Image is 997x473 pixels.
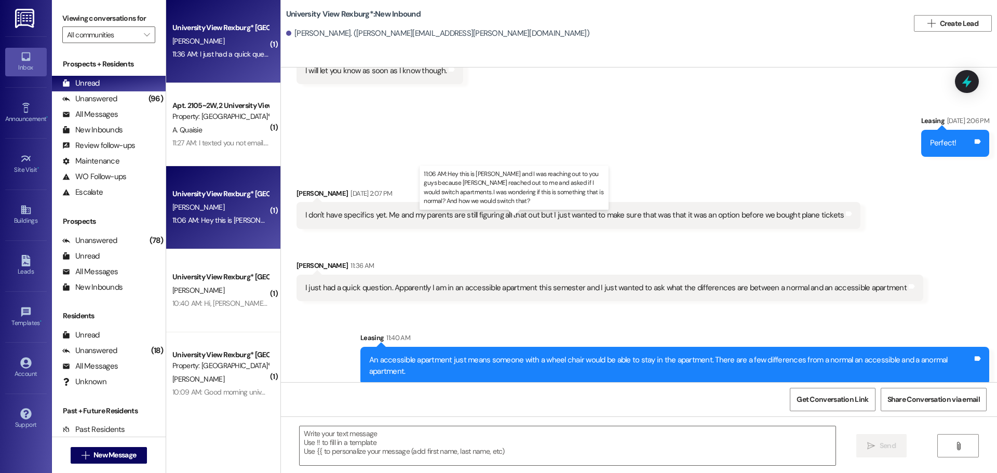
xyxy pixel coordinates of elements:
[62,171,126,182] div: WO Follow-ups
[369,355,973,377] div: An accessible apartment just means someone with a wheel chair would be able to stay in the apartm...
[62,140,135,151] div: Review follow-ups
[62,330,100,341] div: Unread
[940,18,978,29] span: Create Lead
[40,318,42,325] span: •
[62,361,118,372] div: All Messages
[146,91,166,107] div: (96)
[954,442,962,450] i: 
[172,202,224,212] span: [PERSON_NAME]
[305,282,907,293] div: I just had a quick question. Apparently I am in an accessible apartment this semester and I just ...
[887,394,980,405] span: Share Conversation via email
[348,188,392,199] div: [DATE] 2:07 PM
[881,388,987,411] button: Share Conversation via email
[62,187,103,198] div: Escalate
[305,65,447,76] div: I will let you know as soon as I know though.
[172,299,768,308] div: 10:40 AM: Hi, [PERSON_NAME]! This is [PERSON_NAME], unfortunately, I can't provide a BYUI email y...
[914,15,992,32] button: Create Lead
[62,78,100,89] div: Unread
[172,387,413,397] div: 10:09 AM: Good morning university view, I was wondering if I could rent already?
[927,19,935,28] i: 
[172,374,224,384] span: [PERSON_NAME]
[62,251,100,262] div: Unread
[921,115,989,130] div: Leasing
[5,354,47,382] a: Account
[62,266,118,277] div: All Messages
[286,28,589,39] div: [PERSON_NAME]. ([PERSON_NAME][EMAIL_ADDRESS][PERSON_NAME][DOMAIN_NAME])
[147,233,166,249] div: (78)
[71,447,147,464] button: New Message
[172,360,268,371] div: Property: [GEOGRAPHIC_DATA]*
[945,115,989,126] div: [DATE] 2:06 PM
[52,59,166,70] div: Prospects + Residents
[880,440,896,451] span: Send
[867,442,875,450] i: 
[172,36,224,46] span: [PERSON_NAME]
[52,406,166,416] div: Past + Future Residents
[930,138,956,148] div: Perfect!
[172,272,268,282] div: University View Rexburg* [GEOGRAPHIC_DATA]
[297,260,923,275] div: [PERSON_NAME]
[46,114,48,121] span: •
[62,282,123,293] div: New Inbounds
[5,405,47,433] a: Support
[172,125,202,134] span: A. Quaisie
[52,310,166,321] div: Residents
[286,9,421,20] b: University View Rexburg*: New Inbound
[424,170,604,206] p: 11:06 AM: Hey this is [PERSON_NAME] and I was reaching out to you guys because [PERSON_NAME] reac...
[15,9,36,28] img: ResiDesk Logo
[62,109,118,120] div: All Messages
[144,31,150,39] i: 
[5,48,47,76] a: Inbox
[172,111,268,122] div: Property: [GEOGRAPHIC_DATA]*
[62,125,123,136] div: New Inbounds
[82,451,89,460] i: 
[62,376,106,387] div: Unknown
[305,210,844,221] div: I don't have specifics yet. Me and my parents are still figuring all that out but I just wanted t...
[67,26,139,43] input: All communities
[172,188,268,199] div: University View Rexburg* [GEOGRAPHIC_DATA]
[797,394,868,405] span: Get Conversation Link
[5,252,47,280] a: Leads
[360,332,989,347] div: Leasing
[172,100,268,111] div: Apt. 2105~2W, 2 University View Rexburg
[5,303,47,331] a: Templates •
[62,93,117,104] div: Unanswered
[93,450,136,461] span: New Message
[5,150,47,178] a: Site Visit •
[384,332,410,343] div: 11:40 AM
[172,138,424,147] div: 11:27 AM: I texted you not email. I couldn't stay because something came up at home
[62,156,119,167] div: Maintenance
[37,165,39,172] span: •
[62,345,117,356] div: Unanswered
[62,235,117,246] div: Unanswered
[297,188,861,202] div: [PERSON_NAME]
[348,260,374,271] div: 11:36 AM
[172,49,752,59] div: 11:36 AM: I just had a quick question. Apparently I am in an accessible apartment this semester a...
[149,343,166,359] div: (18)
[856,434,907,457] button: Send
[172,286,224,295] span: [PERSON_NAME]
[62,10,155,26] label: Viewing conversations for
[62,424,125,435] div: Past Residents
[52,216,166,227] div: Prospects
[790,388,875,411] button: Get Conversation Link
[5,201,47,229] a: Buildings
[172,349,268,360] div: University View Rexburg* [GEOGRAPHIC_DATA]
[172,215,904,225] div: 11:06 AM: Hey this is [PERSON_NAME] and I was reaching out to you guys because [PERSON_NAME] reac...
[172,22,268,33] div: University View Rexburg* [GEOGRAPHIC_DATA]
